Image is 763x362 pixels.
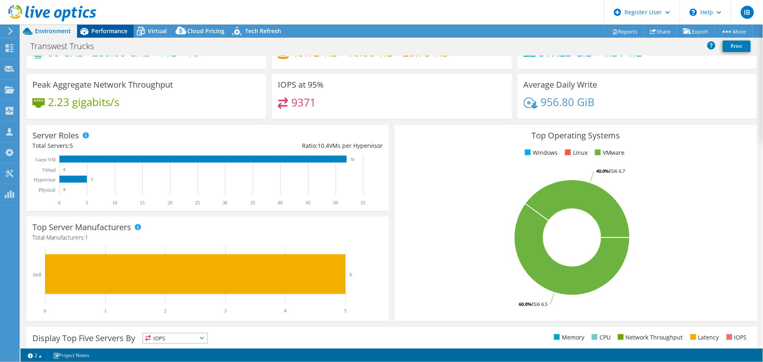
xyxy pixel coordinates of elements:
[292,48,338,57] h4: 19.12 TiB
[32,223,131,232] h3: Top Server Manufacturers
[48,97,119,106] h4: 2.23 gigabits/s
[140,200,145,206] text: 15
[344,308,347,314] text: 5
[524,80,597,89] h3: Average Daily Write
[403,48,449,57] h4: 29.78 TiB
[32,233,383,242] h4: Total Manufacturers:
[47,350,95,360] a: Project Notes
[104,308,107,314] text: 1
[64,188,66,192] text: 0
[609,168,625,174] tspan: ESXi 6.7
[187,27,225,35] span: Cloud Pricing
[291,98,316,107] h4: 9371
[278,200,283,206] text: 40
[224,308,227,314] text: 3
[32,80,173,89] h3: Peak Aggregate Network Throughput
[86,200,88,206] text: 5
[223,200,227,206] text: 30
[148,27,167,35] span: Virtual
[604,48,643,57] h4: 1.31 TiB
[593,148,625,157] li: VMware
[44,308,46,314] text: 0
[159,48,177,57] h4: 112
[644,25,677,38] a: Share
[91,177,93,181] text: 5
[350,272,352,277] text: 5
[186,48,220,57] h4: 10
[195,200,200,206] text: 25
[531,301,547,307] tspan: ESXi 6.5
[552,333,584,342] li: Memory
[333,200,338,206] text: 50
[541,97,595,106] h4: 956.80 GiB
[596,168,609,174] tspan: 40.0%
[207,141,382,150] div: Ratio: VMs per Hypervisor
[690,9,697,16] svg: \n
[70,142,73,149] span: 5
[616,333,683,342] li: Network Throughput
[677,25,715,38] a: Export
[32,131,79,140] h3: Server Roles
[64,167,66,172] text: 0
[351,157,354,161] text: 52
[32,141,207,150] div: Total Servers:
[563,148,588,157] li: Linux
[688,333,719,342] li: Latency
[590,333,611,342] li: CPU
[715,25,753,38] a: More
[22,350,48,360] a: 2
[33,272,41,278] text: Dell
[401,131,751,140] h3: Top Operating Systems
[519,301,531,307] tspan: 60.0%
[250,200,255,206] text: 35
[42,167,56,173] text: Virtual
[91,27,127,35] span: Performance
[539,48,594,57] h4: 817.23 GiB
[361,200,366,206] text: 55
[58,200,61,206] text: 0
[741,6,754,19] span: IB
[85,233,88,241] span: 1
[523,148,558,157] li: Windows
[245,27,281,35] span: Tech Refresh
[284,308,286,314] text: 4
[112,200,117,206] text: 10
[92,48,149,57] h4: 280.00 GHz
[306,200,311,206] text: 45
[724,333,747,342] li: IOPS
[35,27,71,35] span: Environment
[318,142,329,149] span: 10.4
[35,157,56,163] text: Guest VM
[143,333,207,343] span: IOPS
[34,177,56,183] text: Hypervisor
[27,42,107,51] h1: Transwest Trucks
[723,41,751,52] a: Print
[39,187,55,193] text: Physical
[47,48,83,57] h4: 66 GHz
[605,25,644,38] a: Reports
[164,308,166,314] text: 2
[347,48,393,57] h4: 10.66 TiB
[168,200,173,206] text: 20
[278,80,324,89] h3: IOPS at 95%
